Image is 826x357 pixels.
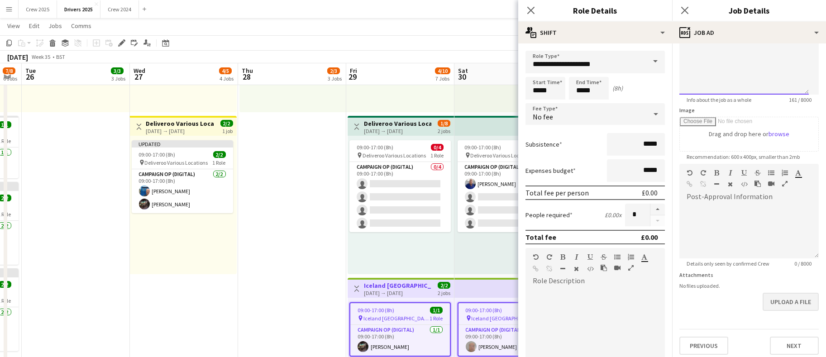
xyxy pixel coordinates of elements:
app-card-role: Campaign Op (Digital)1/109:00-17:00 (8h)[PERSON_NAME] [350,325,450,356]
span: 0/4 [431,144,444,151]
a: Jobs [45,20,66,32]
button: Unordered List [614,253,621,261]
span: Details only seen by confirmed Crew [679,260,777,267]
div: [DATE] → [DATE] [364,128,431,134]
button: Next [770,337,819,355]
button: Text Color [795,169,802,176]
button: Unordered List [768,169,774,176]
span: Iceland [GEOGRAPHIC_DATA] [363,315,430,322]
span: 2/2 [213,151,226,158]
button: Previous [679,337,728,355]
div: 2 jobs [438,289,450,296]
div: BST [56,53,65,60]
button: Redo [546,253,553,261]
div: 2 jobs [438,127,450,134]
app-card-role: Campaign Op (Digital)2/209:00-17:00 (8h)[PERSON_NAME][PERSON_NAME] [132,169,233,213]
span: 1 Role [430,152,444,159]
div: £0.00 [641,233,658,242]
button: Fullscreen [628,264,634,271]
div: [DATE] [7,52,28,62]
span: Info about the job as a whole [679,96,759,103]
app-card-role: Campaign Op (Digital)0/409:00-17:00 (8h) [349,162,451,232]
span: 26 [24,71,36,82]
button: Fullscreen [782,180,788,187]
div: Updated [132,140,233,148]
button: Text Color [641,253,648,261]
label: Subsistence [525,140,562,148]
app-card-role: Campaign Op (Digital)1/109:00-17:00 (8h)[PERSON_NAME] [458,325,558,356]
span: 1/8 [438,120,450,127]
h3: Deliveroo Various Locations [364,119,431,128]
label: People required [525,211,573,219]
div: (8h) [612,84,623,92]
button: Ordered List [628,253,634,261]
button: Crew 2025 [19,0,57,18]
span: View [7,22,20,30]
button: Strikethrough [754,169,761,176]
a: Edit [25,20,43,32]
app-job-card: 09:00-17:00 (8h)1/4 Deliveroo Various Locations1 RoleCampaign Op (Digital)1/409:00-17:00 (8h)[PER... [458,140,559,232]
span: 4/5 [219,67,232,74]
h3: Role Details [518,5,672,16]
button: Upload a file [763,293,819,311]
span: 0 / 8000 [787,260,819,267]
span: 3/3 [111,67,124,74]
span: 1 Role [430,315,443,322]
span: Jobs [48,22,62,30]
button: Insert video [614,264,621,271]
button: Undo [533,253,539,261]
span: Deliveroo Various Locations [471,152,534,159]
div: No files uploaded. [679,282,819,289]
button: Underline [587,253,593,261]
span: 09:00-17:00 (8h) [466,307,502,314]
button: Clear Formatting [727,181,734,188]
div: 4 Jobs [220,75,234,82]
h3: Job Details [672,5,826,16]
span: Iceland [GEOGRAPHIC_DATA] [472,315,538,322]
a: Comms [67,20,95,32]
span: Recommendation: 600 x 400px, smaller than 2mb [679,153,807,160]
span: 1 Role [213,159,226,166]
div: Total fee per person [525,188,589,197]
span: Deliveroo Various Locations [363,152,426,159]
app-job-card: 09:00-17:00 (8h)1/1 Iceland [GEOGRAPHIC_DATA]1 RoleCampaign Op (Digital)1/109:00-17:00 (8h)[PERSO... [349,302,451,357]
div: [DATE] → [DATE] [146,128,214,134]
span: Deliveroo Various Locations [145,159,208,166]
span: 09:00-17:00 (8h) [139,151,176,158]
button: Underline [741,169,747,176]
button: Horizontal Line [560,265,566,272]
span: Fri [350,67,357,75]
div: 3 Jobs [111,75,125,82]
span: 2/2 [220,120,233,127]
span: Week 35 [30,53,53,60]
button: HTML Code [587,265,593,272]
span: Comms [71,22,91,30]
label: Attachments [679,271,713,278]
span: No fee [533,112,553,121]
div: 1 job [223,127,233,134]
app-job-card: 09:00-17:00 (8h)0/4 Deliveroo Various Locations1 RoleCampaign Op (Digital)0/409:00-17:00 (8h) [349,140,451,232]
div: £0.00 [642,188,658,197]
span: 29 [349,71,357,82]
span: 2/3 [327,67,340,74]
button: Drivers 2025 [57,0,100,18]
button: Paste as plain text [601,264,607,271]
span: 4/10 [435,67,450,74]
span: Thu [242,67,253,75]
h3: Iceland [GEOGRAPHIC_DATA] [364,281,431,290]
button: Italic [727,169,734,176]
span: 30 [457,71,468,82]
span: 161 / 8000 [782,96,819,103]
button: Undo [687,169,693,176]
button: Redo [700,169,707,176]
div: [DATE] → [DATE] [364,290,431,296]
div: Updated09:00-17:00 (8h)2/2 Deliveroo Various Locations1 RoleCampaign Op (Digital)2/209:00-17:00 (... [132,140,233,213]
a: View [4,20,24,32]
span: 09:00-17:00 (8h) [358,307,394,314]
button: Bold [714,169,720,176]
button: Strikethrough [601,253,607,261]
button: Bold [560,253,566,261]
span: 2/2 [438,282,450,289]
